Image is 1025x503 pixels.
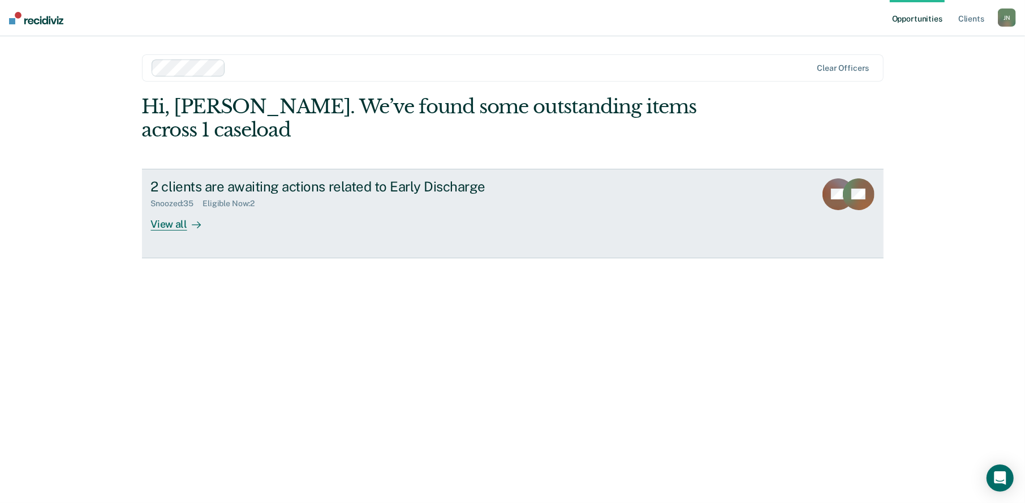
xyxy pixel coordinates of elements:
div: Eligible Now : 2 [203,199,264,208]
img: Recidiviz [9,12,63,24]
div: View all [151,208,214,231]
button: JN [998,8,1016,27]
div: 2 clients are awaiting actions related to Early Discharge [151,178,548,195]
div: Snoozed : 35 [151,199,203,208]
div: J N [998,8,1016,27]
div: Open Intercom Messenger [987,464,1014,492]
a: 2 clients are awaiting actions related to Early DischargeSnoozed:35Eligible Now:2View all [142,169,884,258]
div: Clear officers [817,63,869,73]
div: Hi, [PERSON_NAME]. We’ve found some outstanding items across 1 caseload [142,95,735,142]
